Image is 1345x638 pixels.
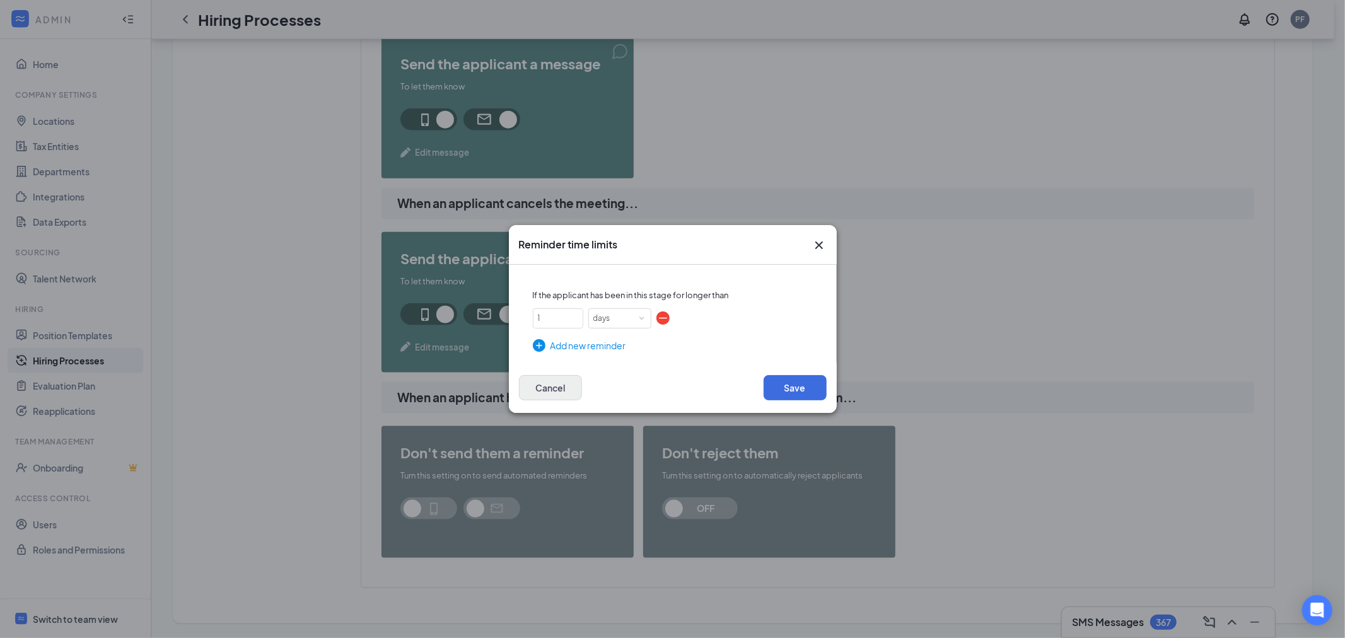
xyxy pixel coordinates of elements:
button: Save [764,375,827,400]
button: Cancel [519,375,582,400]
div: Open Intercom Messenger [1302,595,1332,625]
h3: Reminder time limits [519,238,618,252]
div: days [593,309,619,328]
div: Add new reminder [533,339,813,352]
span: If the applicant has been in this stage for longer than [533,289,813,301]
svg: Cross [812,238,827,253]
button: Close [812,238,827,253]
